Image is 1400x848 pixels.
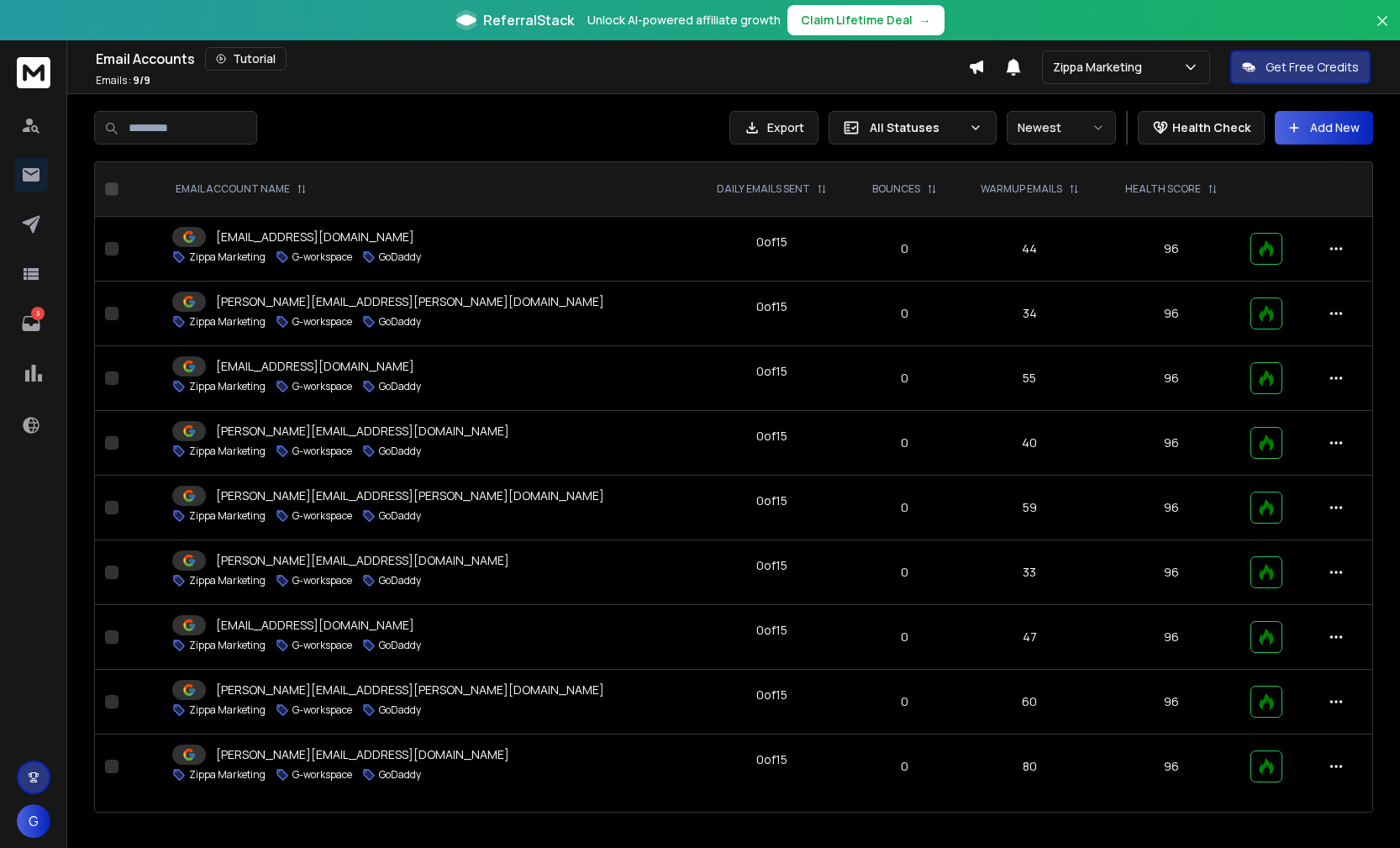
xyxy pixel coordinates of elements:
[17,804,50,838] button: G
[216,423,509,440] p: [PERSON_NAME][EMAIL_ADDRESS][DOMAIN_NAME]
[957,411,1102,476] td: 40
[292,768,352,782] p: G-workspace
[1102,670,1239,735] td: 96
[957,670,1102,735] td: 60
[379,768,421,782] p: GoDaddy
[756,687,787,703] div: 0 of 15
[292,380,352,393] p: G-workspace
[756,622,787,639] div: 0 of 15
[957,735,1102,799] td: 80
[96,74,150,87] p: Emails :
[981,182,1062,196] p: WARMUP EMAILS
[379,574,421,587] p: GoDaddy
[861,370,947,387] p: 0
[189,768,266,782] p: Zippa Marketing
[292,639,352,652] p: G-workspace
[729,111,818,145] button: Export
[861,305,947,322] p: 0
[1275,111,1373,145] button: Add New
[957,540,1102,605] td: 33
[1266,59,1359,76] p: Get Free Credits
[957,282,1102,346] td: 34
[756,298,787,315] div: 0 of 15
[379,703,421,717] p: GoDaddy
[1230,50,1371,84] button: Get Free Credits
[1007,111,1116,145] button: Newest
[379,315,421,329] p: GoDaddy
[292,315,352,329] p: G-workspace
[189,315,266,329] p: Zippa Marketing
[379,380,421,393] p: GoDaddy
[379,639,421,652] p: GoDaddy
[189,445,266,458] p: Zippa Marketing
[189,380,266,393] p: Zippa Marketing
[756,428,787,445] div: 0 of 15
[96,47,968,71] div: Email Accounts
[1102,282,1239,346] td: 96
[1371,10,1393,50] button: Close banner
[176,182,307,196] div: EMAIL ACCOUNT NAME
[189,639,266,652] p: Zippa Marketing
[756,234,787,250] div: 0 of 15
[861,758,947,775] p: 0
[189,250,266,264] p: Zippa Marketing
[872,182,920,196] p: BOUNCES
[1138,111,1265,145] button: Health Check
[216,358,414,375] p: [EMAIL_ADDRESS][DOMAIN_NAME]
[1102,411,1239,476] td: 96
[756,751,787,768] div: 0 of 15
[379,445,421,458] p: GoDaddy
[870,119,962,136] p: All Statuses
[861,629,947,645] p: 0
[756,492,787,509] div: 0 of 15
[292,703,352,717] p: G-workspace
[216,552,509,569] p: [PERSON_NAME][EMAIL_ADDRESS][DOMAIN_NAME]
[14,307,48,340] a: 3
[957,476,1102,540] td: 59
[133,73,150,87] span: 9 / 9
[292,509,352,523] p: G-workspace
[216,746,509,763] p: [PERSON_NAME][EMAIL_ADDRESS][DOMAIN_NAME]
[957,217,1102,282] td: 44
[216,487,604,504] p: [PERSON_NAME][EMAIL_ADDRESS][PERSON_NAME][DOMAIN_NAME]
[379,250,421,264] p: GoDaddy
[379,509,421,523] p: GoDaddy
[919,12,931,29] span: →
[292,574,352,587] p: G-workspace
[957,346,1102,411] td: 55
[1125,182,1201,196] p: HEALTH SCORE
[717,182,810,196] p: DAILY EMAILS SENT
[189,703,266,717] p: Zippa Marketing
[861,240,947,257] p: 0
[861,564,947,581] p: 0
[189,574,266,587] p: Zippa Marketing
[292,250,352,264] p: G-workspace
[1172,119,1250,136] p: Health Check
[31,307,45,320] p: 3
[587,12,781,29] p: Unlock AI-powered affiliate growth
[861,499,947,516] p: 0
[205,47,287,71] button: Tutorial
[1102,217,1239,282] td: 96
[292,445,352,458] p: G-workspace
[1102,476,1239,540] td: 96
[756,557,787,574] div: 0 of 15
[1053,59,1149,76] p: Zippa Marketing
[1102,605,1239,670] td: 96
[787,5,945,35] button: Claim Lifetime Deal→
[1102,735,1239,799] td: 96
[756,363,787,380] div: 0 of 15
[216,682,604,698] p: [PERSON_NAME][EMAIL_ADDRESS][PERSON_NAME][DOMAIN_NAME]
[1102,540,1239,605] td: 96
[1102,346,1239,411] td: 96
[189,509,266,523] p: Zippa Marketing
[483,10,574,30] span: ReferralStack
[957,605,1102,670] td: 47
[861,435,947,451] p: 0
[216,229,414,245] p: [EMAIL_ADDRESS][DOMAIN_NAME]
[216,293,604,310] p: [PERSON_NAME][EMAIL_ADDRESS][PERSON_NAME][DOMAIN_NAME]
[216,617,414,634] p: [EMAIL_ADDRESS][DOMAIN_NAME]
[861,693,947,710] p: 0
